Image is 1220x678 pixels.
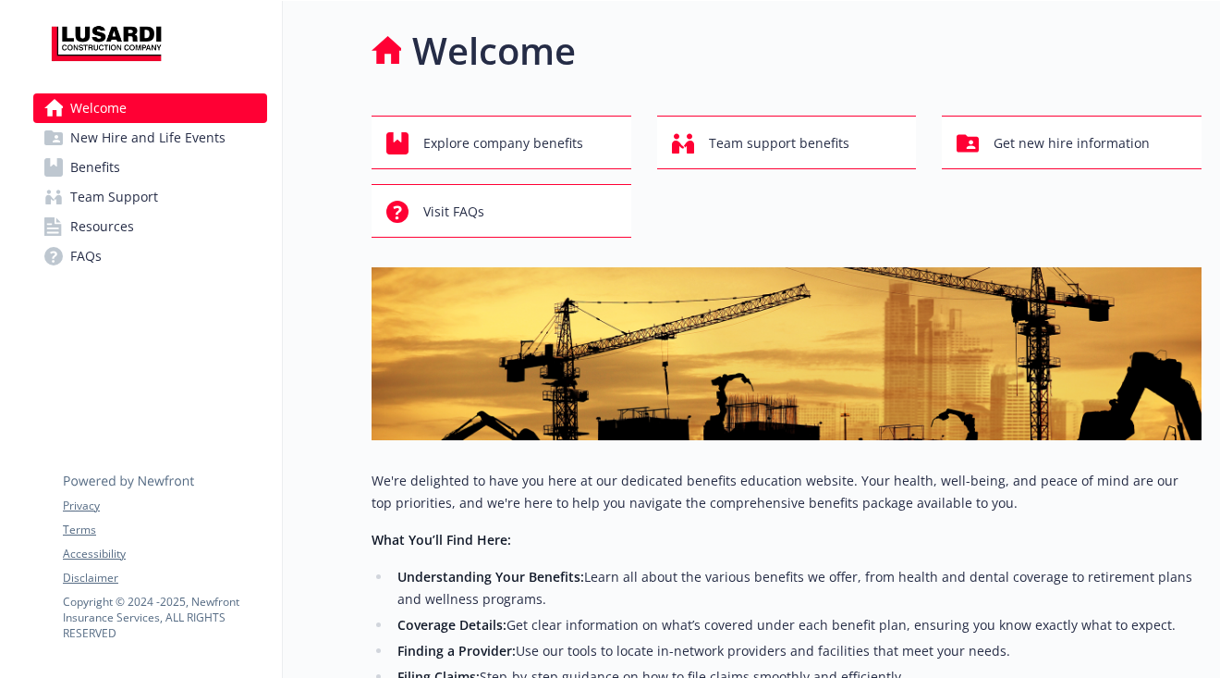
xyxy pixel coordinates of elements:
[392,614,1202,636] li: Get clear information on what’s covered under each benefit plan, ensuring you know exactly what t...
[372,116,631,169] button: Explore company benefits
[372,470,1202,514] p: We're delighted to have you here at our dedicated benefits education website. Your health, well-b...
[63,594,266,641] p: Copyright © 2024 - 2025 , Newfront Insurance Services, ALL RIGHTS RESERVED
[397,616,506,634] strong: Coverage Details:
[392,640,1202,662] li: Use our tools to locate in-network providers and facilities that meet your needs.
[63,498,266,514] a: Privacy
[33,182,267,212] a: Team Support
[423,126,583,161] span: Explore company benefits
[70,212,134,241] span: Resources
[33,153,267,182] a: Benefits
[70,182,158,212] span: Team Support
[63,522,266,538] a: Terms
[63,546,266,562] a: Accessibility
[70,241,102,271] span: FAQs
[397,642,516,660] strong: Finding a Provider:
[70,153,120,182] span: Benefits
[33,212,267,241] a: Resources
[33,123,267,153] a: New Hire and Life Events
[392,566,1202,610] li: Learn all about the various benefits we offer, from health and dental coverage to retirement plan...
[372,531,511,549] strong: What You’ll Find Here:
[372,267,1202,440] img: overview page banner
[70,93,127,123] span: Welcome
[942,116,1202,169] button: Get new hire information
[412,23,576,79] h1: Welcome
[423,194,484,229] span: Visit FAQs
[372,184,631,238] button: Visit FAQs
[70,123,226,153] span: New Hire and Life Events
[657,116,917,169] button: Team support benefits
[63,570,266,586] a: Disclaimer
[33,93,267,123] a: Welcome
[709,126,849,161] span: Team support benefits
[397,568,584,586] strong: Understanding Your Benefits:
[994,126,1150,161] span: Get new hire information
[33,241,267,271] a: FAQs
